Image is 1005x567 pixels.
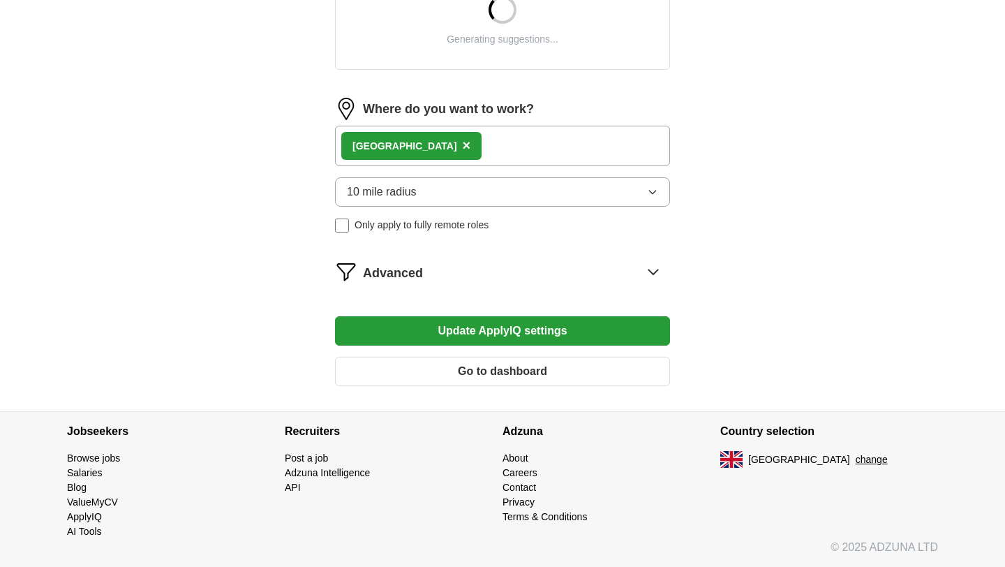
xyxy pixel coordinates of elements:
[67,526,102,537] a: AI Tools
[355,218,489,233] span: Only apply to fully remote roles
[463,138,471,153] span: ×
[502,467,537,478] a: Careers
[285,452,328,464] a: Post a job
[67,482,87,493] a: Blog
[335,219,349,233] input: Only apply to fully remote roles
[285,482,301,493] a: API
[335,260,357,283] img: filter
[502,452,528,464] a: About
[502,482,536,493] a: Contact
[347,184,417,200] span: 10 mile radius
[502,511,587,522] a: Terms & Conditions
[720,451,743,468] img: UK flag
[285,467,370,478] a: Adzuna Intelligence
[352,139,457,154] div: [GEOGRAPHIC_DATA]
[447,32,558,47] div: Generating suggestions...
[463,135,471,156] button: ×
[748,452,850,467] span: [GEOGRAPHIC_DATA]
[67,467,103,478] a: Salaries
[67,511,102,522] a: ApplyIQ
[335,177,670,207] button: 10 mile radius
[363,100,534,119] label: Where do you want to work?
[502,496,535,508] a: Privacy
[720,412,938,451] h4: Country selection
[335,357,670,386] button: Go to dashboard
[67,496,118,508] a: ValueMyCV
[335,316,670,346] button: Update ApplyIQ settings
[363,264,423,283] span: Advanced
[56,539,949,567] div: © 2025 ADZUNA LTD
[856,452,888,467] button: change
[335,98,357,120] img: location.png
[67,452,120,464] a: Browse jobs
